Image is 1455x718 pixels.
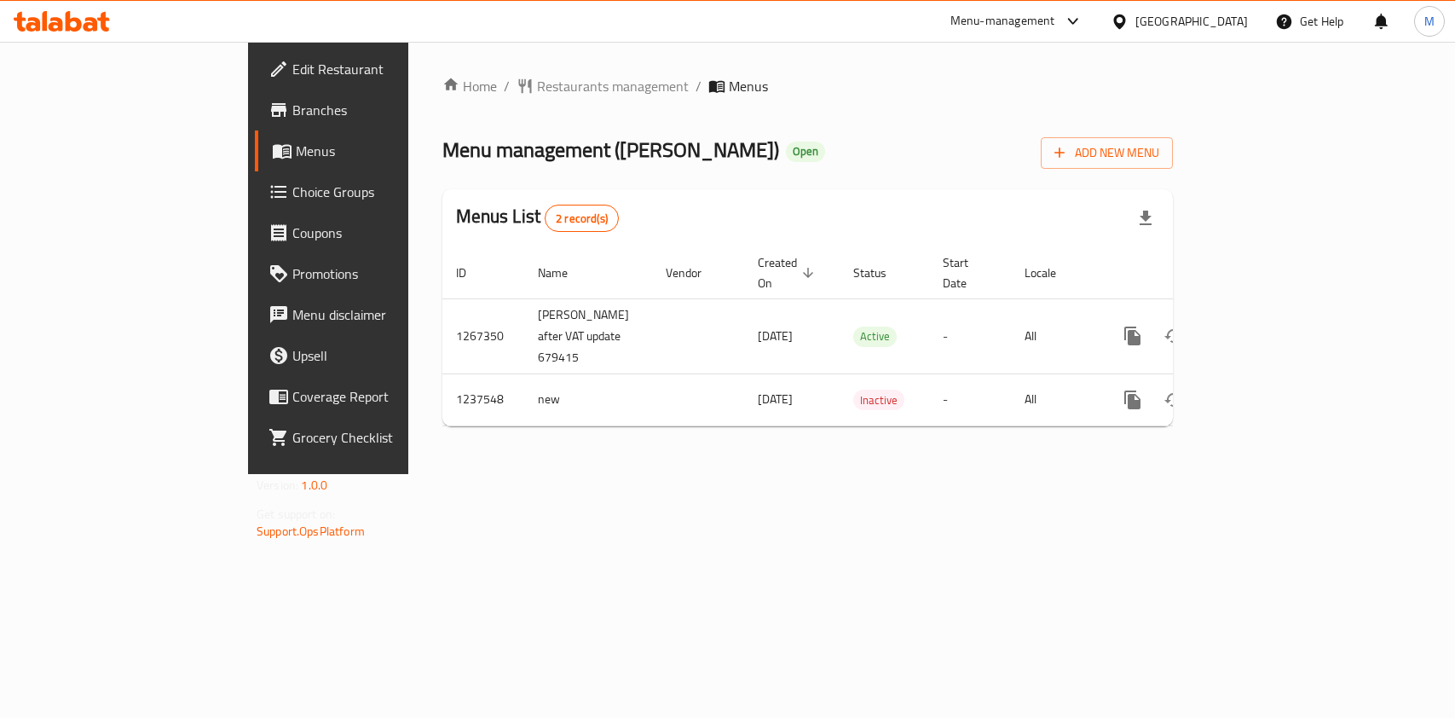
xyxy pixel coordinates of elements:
[696,76,702,96] li: /
[853,263,909,283] span: Status
[853,327,897,347] div: Active
[1011,298,1099,373] td: All
[929,298,1011,373] td: -
[786,142,825,162] div: Open
[257,520,365,542] a: Support.OpsPlatform
[729,76,768,96] span: Menus
[442,130,779,169] span: Menu management ( [PERSON_NAME] )
[943,252,990,293] span: Start Date
[255,212,491,253] a: Coupons
[1153,316,1194,356] button: Change Status
[292,345,477,366] span: Upsell
[292,59,477,79] span: Edit Restaurant
[257,474,298,496] span: Version:
[292,182,477,202] span: Choice Groups
[524,373,652,426] td: new
[255,294,491,335] a: Menu disclaimer
[1099,247,1290,299] th: Actions
[292,263,477,284] span: Promotions
[853,327,897,346] span: Active
[292,223,477,243] span: Coupons
[255,253,491,294] a: Promotions
[442,76,1173,96] nav: breadcrumb
[255,376,491,417] a: Coverage Report
[758,325,793,347] span: [DATE]
[292,100,477,120] span: Branches
[929,373,1011,426] td: -
[786,144,825,159] span: Open
[1041,137,1173,169] button: Add New Menu
[537,76,689,96] span: Restaurants management
[1112,316,1153,356] button: more
[1112,379,1153,420] button: more
[255,417,491,458] a: Grocery Checklist
[292,304,477,325] span: Menu disclaimer
[301,474,327,496] span: 1.0.0
[296,141,477,161] span: Menus
[666,263,724,283] span: Vendor
[257,503,335,525] span: Get support on:
[758,252,819,293] span: Created On
[504,76,510,96] li: /
[538,263,590,283] span: Name
[292,427,477,448] span: Grocery Checklist
[442,247,1290,426] table: enhanced table
[950,11,1055,32] div: Menu-management
[292,386,477,407] span: Coverage Report
[524,298,652,373] td: [PERSON_NAME] after VAT update 679415
[1011,373,1099,426] td: All
[255,49,491,90] a: Edit Restaurant
[1424,12,1435,31] span: M
[517,76,689,96] a: Restaurants management
[255,90,491,130] a: Branches
[255,130,491,171] a: Menus
[255,171,491,212] a: Choice Groups
[255,335,491,376] a: Upsell
[546,211,618,227] span: 2 record(s)
[1135,12,1248,31] div: [GEOGRAPHIC_DATA]
[545,205,619,232] div: Total records count
[758,388,793,410] span: [DATE]
[853,390,904,410] div: Inactive
[456,204,619,232] h2: Menus List
[1025,263,1078,283] span: Locale
[853,391,904,410] span: Inactive
[1153,379,1194,420] button: Change Status
[1054,142,1159,164] span: Add New Menu
[456,263,488,283] span: ID
[1125,198,1166,239] div: Export file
